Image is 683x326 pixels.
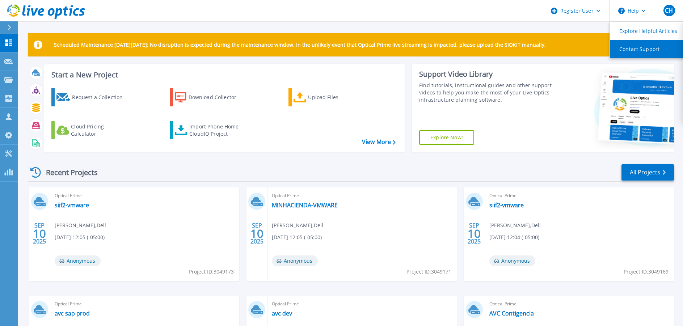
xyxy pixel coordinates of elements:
[33,220,46,247] div: SEP 2025
[489,192,670,200] span: Optical Prime
[55,233,105,241] span: [DATE] 12:05 (-05:00)
[272,310,292,317] a: avc dev
[489,233,539,241] span: [DATE] 12:04 (-05:00)
[250,220,264,247] div: SEP 2025
[189,90,246,105] div: Download Collector
[489,300,670,308] span: Optical Prime
[71,123,129,137] div: Cloud Pricing Calculator
[489,255,535,266] span: Anonymous
[33,230,46,237] span: 10
[419,130,474,145] a: Explore Now!
[272,221,323,229] span: [PERSON_NAME] , Dell
[55,192,235,200] span: Optical Prime
[489,310,534,317] a: AVC Contigencia
[51,88,132,106] a: Request a Collection
[55,202,89,209] a: siif2-vmware
[308,90,366,105] div: Upload Files
[55,255,101,266] span: Anonymous
[250,230,263,237] span: 10
[54,42,546,48] p: Scheduled Maintenance [DATE][DATE]: No disruption is expected during the maintenance window. In t...
[621,164,674,181] a: All Projects
[272,300,452,308] span: Optical Prime
[51,71,395,79] h3: Start a New Project
[28,164,107,181] div: Recent Projects
[72,90,130,105] div: Request a Collection
[272,192,452,200] span: Optical Prime
[489,221,541,229] span: [PERSON_NAME] , Dell
[55,300,235,308] span: Optical Prime
[288,88,369,106] a: Upload Files
[489,202,524,209] a: siif2-vmware
[406,268,451,276] span: Project ID: 3049171
[272,255,318,266] span: Anonymous
[362,139,396,145] a: View More
[419,69,553,79] div: Support Video Library
[665,8,673,13] span: CH
[189,123,246,137] div: Import Phone Home CloudIQ Project
[189,268,234,276] span: Project ID: 3049173
[468,230,481,237] span: 10
[272,202,338,209] a: MINHACIENDA-VMWARE
[467,220,481,247] div: SEP 2025
[55,221,106,229] span: [PERSON_NAME] , Dell
[419,82,553,103] div: Find tutorials, instructional guides and other support videos to help you make the most of your L...
[624,268,669,276] span: Project ID: 3049169
[170,88,250,106] a: Download Collector
[55,310,90,317] a: avc sap prod
[51,121,132,139] a: Cloud Pricing Calculator
[272,233,322,241] span: [DATE] 12:05 (-05:00)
